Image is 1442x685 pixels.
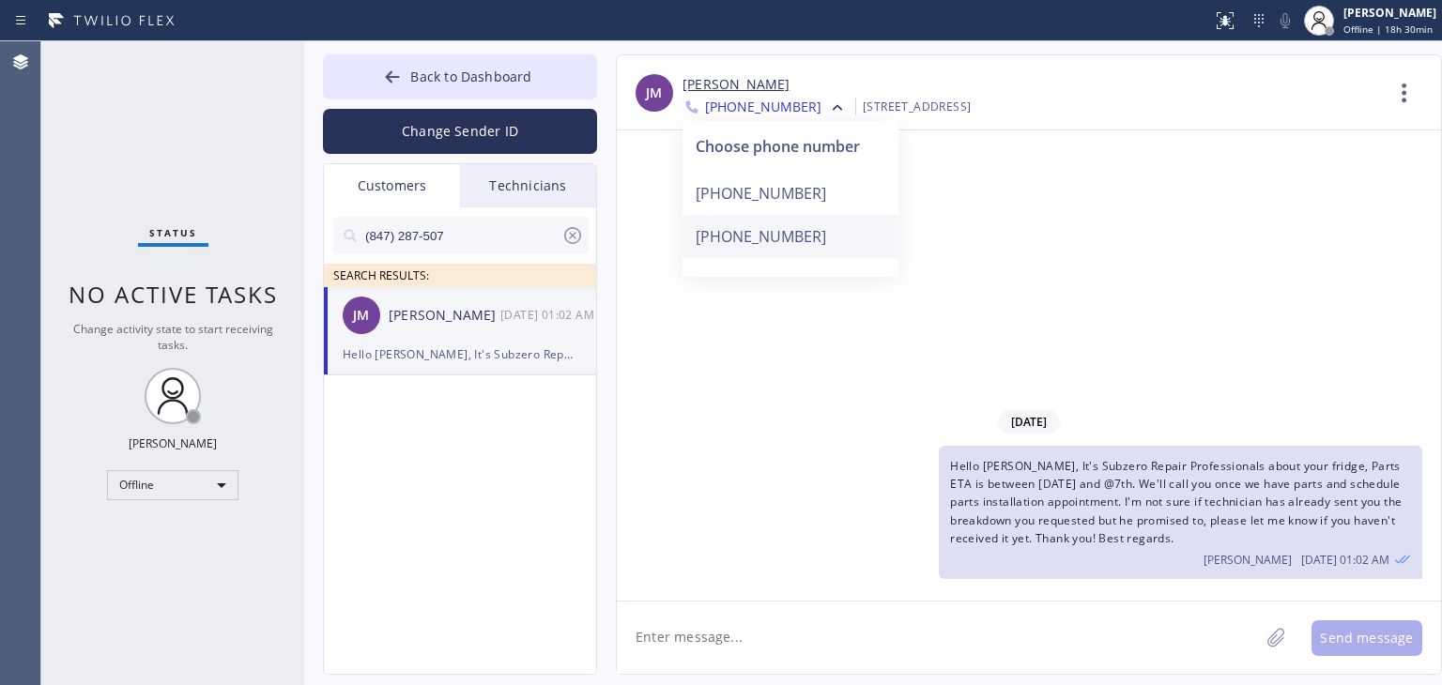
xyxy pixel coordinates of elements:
span: Offline | 18h 30min [1343,23,1433,36]
div: Hello [PERSON_NAME], It's Subzero Repair Professionals about your fridge, Parts ETA is between [D... [343,343,577,365]
span: Change activity state to start receiving tasks. [73,321,273,353]
div: [PHONE_NUMBER] [683,215,898,258]
div: Choose phone number [696,134,885,159]
div: [STREET_ADDRESS] [863,96,971,117]
span: Back to Dashboard [410,68,531,85]
button: Send message [1312,620,1422,656]
span: SEARCH RESULTS: [333,267,429,283]
span: Hello [PERSON_NAME], It's Subzero Repair Professionals about your fridge, Parts ETA is between [D... [950,458,1402,546]
button: Change Sender ID [323,109,597,154]
div: 09/16/2025 9:02 AM [939,446,1422,579]
span: [DATE] 01:02 AM [1301,552,1389,568]
span: No active tasks [69,279,278,310]
span: [PERSON_NAME] [1204,552,1292,568]
span: [DATE] [998,410,1060,434]
span: JM [646,83,662,104]
span: [PHONE_NUMBER] [705,98,821,120]
button: Back to Dashboard [323,54,597,99]
div: [PERSON_NAME] [129,435,217,451]
div: [PERSON_NAME] [389,305,500,327]
button: Mute [1272,8,1298,34]
span: Status [149,226,197,239]
div: Technicians [460,164,596,207]
div: Offline [107,470,238,500]
span: JM [353,305,369,327]
div: [PHONE_NUMBER] [683,172,898,215]
div: 09/16/2025 9:02 AM [500,304,598,326]
div: Customers [324,164,460,207]
div: [PERSON_NAME] [1343,5,1436,21]
input: Search [363,217,561,254]
a: [PERSON_NAME] [683,74,790,96]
